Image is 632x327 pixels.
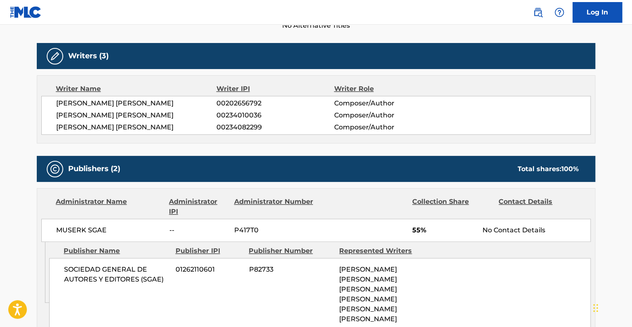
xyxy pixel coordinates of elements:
[216,98,334,108] span: 00202656792
[56,84,216,94] div: Writer Name
[334,98,441,108] span: Composer/Author
[50,51,60,61] img: Writers
[530,4,546,21] a: Public Search
[554,7,564,17] img: help
[64,265,169,284] span: SOCIEDAD GENERAL DE AUTORES Y EDITORES (SGAE)
[50,164,60,174] img: Publishers
[56,197,163,217] div: Administrator Name
[68,51,109,61] h5: Writers (3)
[176,265,242,274] span: 01262110601
[499,197,579,217] div: Contact Details
[249,265,333,274] span: P82733
[573,2,622,23] a: Log In
[482,225,590,235] div: No Contact Details
[64,246,169,256] div: Publisher Name
[68,164,120,174] h5: Publishers (2)
[234,197,314,217] div: Administrator Number
[10,6,42,18] img: MLC Logo
[169,225,228,235] span: --
[56,98,216,108] span: [PERSON_NAME] [PERSON_NAME]
[412,197,492,217] div: Collection Share
[249,246,333,256] div: Publisher Number
[561,165,579,173] span: 100 %
[551,4,568,21] div: Help
[334,110,441,120] span: Composer/Author
[533,7,543,17] img: search
[591,287,632,327] iframe: Chat Widget
[216,110,334,120] span: 00234010036
[412,225,476,235] span: 55%
[216,122,334,132] span: 00234082299
[56,122,216,132] span: [PERSON_NAME] [PERSON_NAME]
[339,246,423,256] div: Represented Writers
[56,110,216,120] span: [PERSON_NAME] [PERSON_NAME]
[37,21,595,31] span: No Alternative Titles
[175,246,242,256] div: Publisher IPI
[216,84,334,94] div: Writer IPI
[234,225,314,235] span: P417T0
[56,225,163,235] span: MUSERK SGAE
[593,296,598,320] div: Drag
[518,164,579,174] div: Total shares:
[169,197,228,217] div: Administrator IPI
[334,122,441,132] span: Composer/Author
[334,84,441,94] div: Writer Role
[339,265,397,323] span: [PERSON_NAME] [PERSON_NAME] [PERSON_NAME] [PERSON_NAME] [PERSON_NAME] [PERSON_NAME]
